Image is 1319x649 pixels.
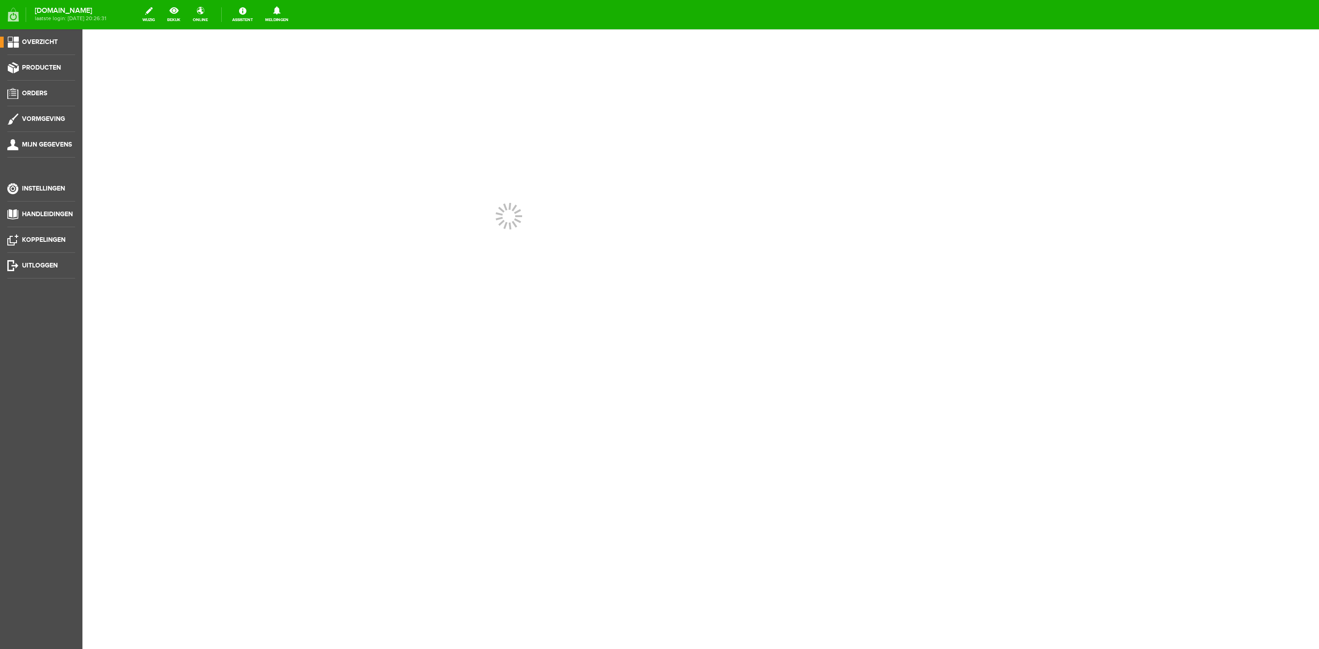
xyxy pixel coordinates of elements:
a: Meldingen [260,5,294,25]
span: laatste login: [DATE] 20:26:31 [35,16,106,21]
span: Koppelingen [22,236,65,244]
a: bekijk [162,5,186,25]
span: Mijn gegevens [22,141,72,148]
span: Instellingen [22,185,65,192]
span: Uitloggen [22,262,58,269]
span: Overzicht [22,38,58,46]
span: Orders [22,89,47,97]
a: Assistent [227,5,258,25]
a: online [187,5,213,25]
span: Producten [22,64,61,71]
span: Handleidingen [22,210,73,218]
a: wijzig [137,5,160,25]
span: Vormgeving [22,115,65,123]
strong: [DOMAIN_NAME] [35,8,106,13]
